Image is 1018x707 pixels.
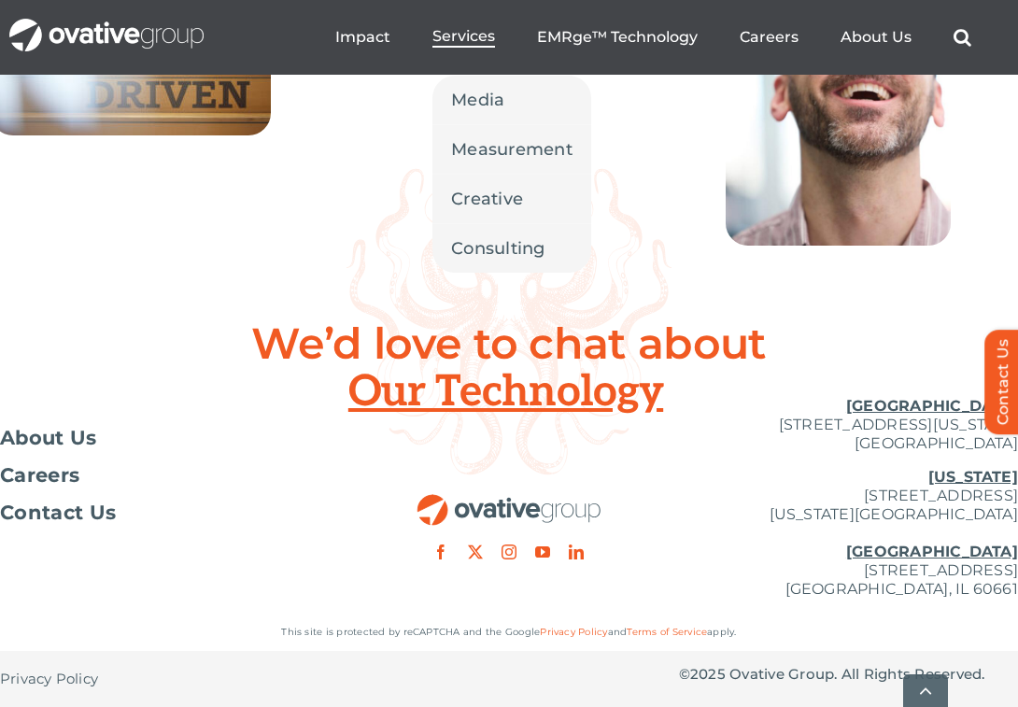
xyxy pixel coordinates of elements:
a: youtube [535,544,550,559]
a: Media [432,76,591,124]
a: Search [954,28,971,47]
a: OG_Full_horizontal_RGB [416,492,602,510]
p: [STREET_ADDRESS][US_STATE] [GEOGRAPHIC_DATA] [679,397,1018,453]
a: Terms of Service [627,626,707,638]
a: Creative [432,175,591,223]
span: Creative [451,186,523,212]
a: Careers [740,28,799,47]
a: Impact [335,28,390,47]
a: About Us [841,28,912,47]
a: instagram [502,544,516,559]
span: Services [432,27,495,46]
span: Measurement [451,136,573,163]
a: Privacy Policy [540,626,607,638]
span: Consulting [451,235,545,262]
u: [GEOGRAPHIC_DATA] [846,543,1018,560]
a: Consulting [432,224,591,273]
a: linkedin [569,544,584,559]
a: EMRge™ Technology [537,28,698,47]
u: [US_STATE] [928,468,1018,486]
nav: Menu [335,7,971,67]
a: Measurement [432,125,591,174]
a: facebook [433,544,448,559]
span: 2025 [690,665,726,683]
a: OG_Full_horizontal_WHT [9,17,204,35]
p: [STREET_ADDRESS] [US_STATE][GEOGRAPHIC_DATA] [STREET_ADDRESS] [GEOGRAPHIC_DATA], IL 60661 [679,468,1018,599]
span: Media [451,87,504,113]
span: Our Technology [348,369,670,416]
a: Services [432,27,495,48]
img: Home – Careers 8 [726,21,952,247]
p: © Ovative Group. All Rights Reserved. [679,665,1018,684]
u: [GEOGRAPHIC_DATA] [846,397,1018,415]
a: twitter [468,544,483,559]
